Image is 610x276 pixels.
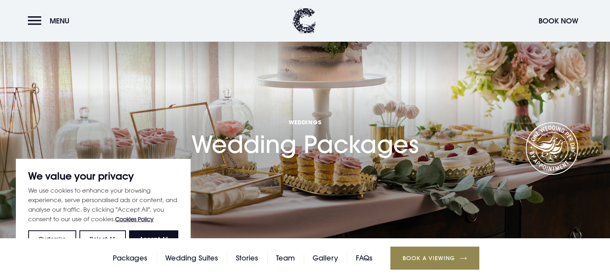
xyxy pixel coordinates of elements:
span: Weddings [191,118,419,126]
p: We value your privacy [28,171,178,181]
a: Packages [113,252,147,264]
h1: Wedding Packages [191,84,419,158]
img: Clandeboye Lodge [292,8,316,34]
a: Team [276,252,295,264]
a: Cookies Policy [115,216,154,222]
a: Gallery [313,252,338,264]
a: FAQs [356,252,373,264]
button: Accept All [129,230,178,248]
a: Book a Viewing [390,247,479,270]
button: Book Now [535,12,582,29]
span: Menu [50,16,69,25]
button: Customise [28,230,76,248]
button: Menu [28,12,73,29]
button: Reject All [79,230,125,248]
a: Wedding Suites [165,252,218,264]
p: We use cookies to enhance your browsing experience, serve personalised ads or content, and analys... [28,185,178,224]
a: Stories [236,252,258,264]
div: We value your privacy [16,159,191,260]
